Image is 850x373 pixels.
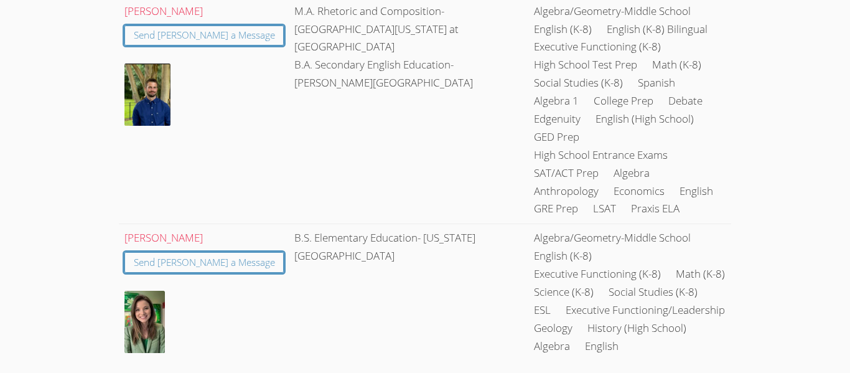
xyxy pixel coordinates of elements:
li: Science (K-8) [534,283,594,301]
a: [PERSON_NAME] [124,230,203,245]
li: ESL [534,301,551,319]
li: Anthropology [534,182,599,201]
li: English [585,338,619,356]
img: IMG_1088.jpeg [124,291,165,353]
li: Spanish [638,74,675,92]
li: Math (K-8) [676,265,725,283]
a: Send [PERSON_NAME] a Message [124,26,284,46]
li: SAT/ACT Prep [534,164,599,182]
li: English (K-8) Bilingual [607,21,708,39]
li: English (K-8) [534,21,592,39]
li: Algebra 1 [534,92,579,110]
li: High School Entrance Exams [534,146,668,164]
li: English (K-8) [534,247,592,265]
li: Executive Functioning (K-8) [534,38,661,56]
li: Algebra/Geometry-Middle School [534,2,691,21]
li: Social Studies (K-8) [534,74,623,92]
li: Debate [668,92,703,110]
li: English (High School) [595,110,694,128]
li: Edgenuity [534,110,581,128]
li: Algebra/Geometry-Middle School [534,229,691,247]
li: LSAT [593,200,616,218]
li: Algebra [614,164,650,182]
li: High School Test Prep [534,56,637,74]
li: GED Prep [534,128,579,146]
li: Praxis ELA [631,200,680,218]
img: avatar.png [124,64,170,126]
a: [PERSON_NAME] [124,4,203,18]
li: Executive Functioning (K-8) [534,265,661,283]
li: Geology [534,319,572,338]
li: GRE Prep [534,200,578,218]
li: English [680,182,713,201]
li: Executive Functioning/Leadership [566,301,725,319]
li: Math (K-8) [652,56,701,74]
li: History (High School) [587,319,686,338]
li: Algebra [534,338,570,356]
li: College Prep [594,92,653,110]
td: B.S. Elementary Education- [US_STATE][GEOGRAPHIC_DATA] [289,224,529,364]
li: Economics [614,182,665,201]
a: Send [PERSON_NAME] a Message [124,252,284,273]
li: Social Studies (K-8) [609,283,698,301]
